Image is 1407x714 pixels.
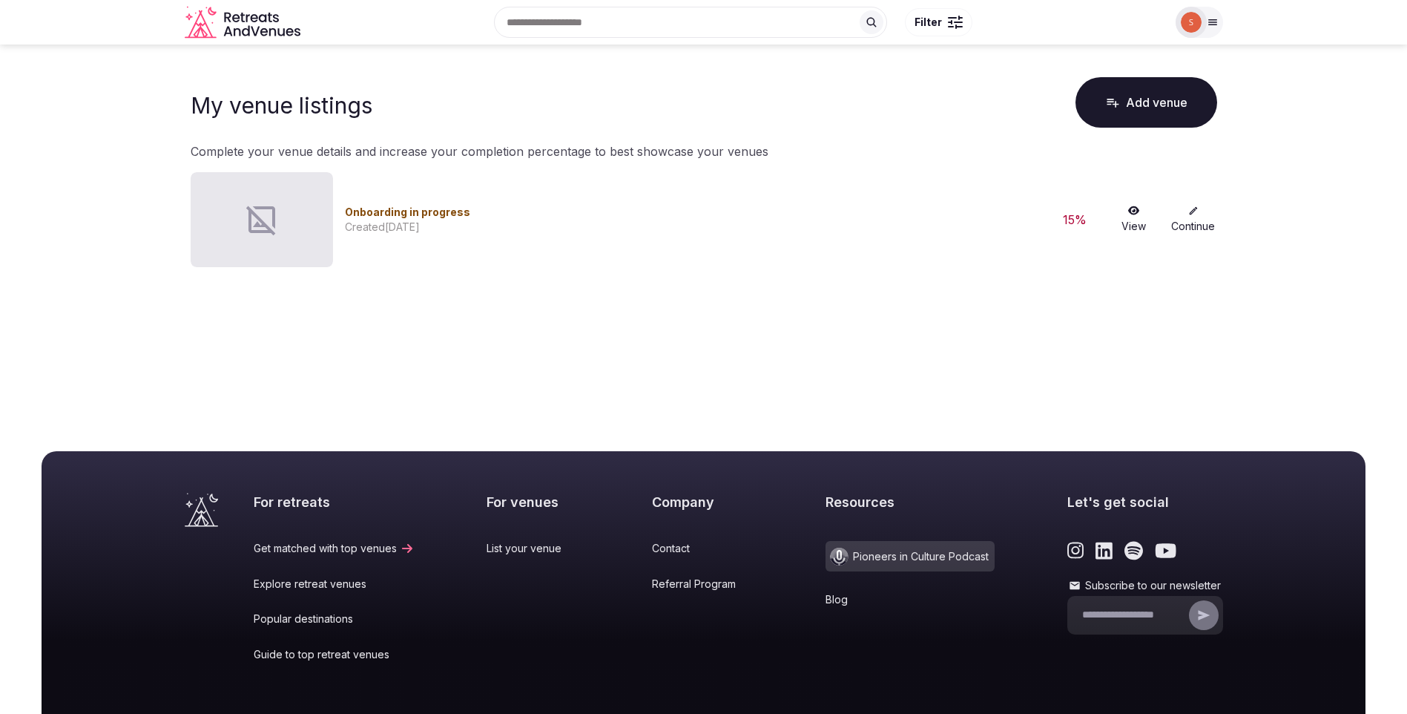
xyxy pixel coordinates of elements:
a: Pioneers in Culture Podcast [826,541,995,571]
a: List your venue [487,541,579,556]
h2: Company [652,493,754,511]
a: Continue [1170,206,1217,234]
span: Filter [915,15,942,30]
button: Add venue [1075,77,1217,128]
a: Link to the retreats and venues Youtube page [1155,541,1176,560]
a: View [1110,206,1158,234]
div: 15 % [1051,211,1098,229]
h2: For venues [487,493,579,511]
h1: My venue listings [191,92,372,119]
h2: Resources [826,493,995,511]
svg: Retreats and Venues company logo [185,6,303,39]
p: Complete your venue details and increase your completion percentage to best showcase your venues [191,143,1217,160]
a: Link to the retreats and venues Spotify page [1124,541,1143,560]
a: Visit the homepage [185,493,218,527]
img: shanequa.owens [1181,12,1202,33]
a: Popular destinations [254,612,415,626]
div: Created [DATE] [345,220,1039,235]
label: Subscribe to our newsletter [1067,578,1223,593]
h2: Let's get social [1067,493,1223,511]
span: Onboarding in progress [345,206,470,218]
a: Contact [652,541,754,556]
button: Filter [905,8,972,36]
a: Visit the homepage [185,6,303,39]
h2: For retreats [254,493,415,511]
a: Link to the retreats and venues LinkedIn page [1095,541,1113,560]
a: Link to the retreats and venues Instagram page [1067,541,1084,560]
a: Get matched with top venues [254,541,415,556]
a: Referral Program [652,577,754,592]
a: Blog [826,592,995,607]
a: Guide to top retreat venues [254,647,415,662]
a: Explore retreat venues [254,577,415,592]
